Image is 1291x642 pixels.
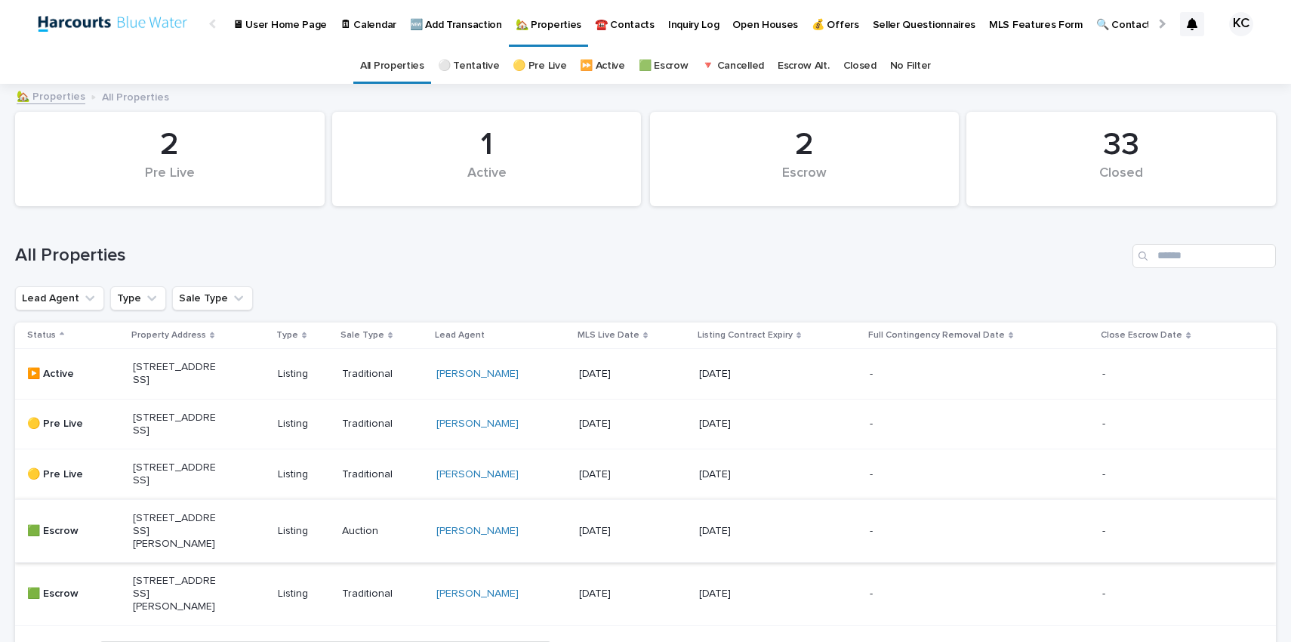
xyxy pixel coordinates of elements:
[17,87,85,104] a: 🏡 Properties
[578,327,639,344] p: MLS Live Date
[436,368,519,381] a: [PERSON_NAME]
[133,361,217,387] p: [STREET_ADDRESS]
[438,48,500,84] a: ⚪️ Tentative
[992,165,1250,197] div: Closed
[1102,418,1186,431] p: -
[342,588,424,600] p: Traditional
[699,525,783,538] p: [DATE]
[342,525,424,538] p: Auction
[579,368,663,381] p: [DATE]
[110,286,166,310] button: Type
[699,468,783,481] p: [DATE]
[15,563,1276,625] tr: 🟩 Escrow[STREET_ADDRESS][PERSON_NAME]ListingTraditional[PERSON_NAME] [DATE][DATE]--
[1101,327,1182,344] p: Close Escrow Date
[15,349,1276,400] tr: ▶️ Active[STREET_ADDRESS]ListingTraditional[PERSON_NAME] [DATE][DATE]--
[41,126,299,164] div: 2
[27,588,111,600] p: 🟩 Escrow
[27,327,56,344] p: Status
[15,399,1276,449] tr: 🟡 Pre Live[STREET_ADDRESS]ListingTraditional[PERSON_NAME] [DATE][DATE]--
[513,48,566,84] a: 🟡 Pre Live
[698,327,793,344] p: Listing Contract Expiry
[340,327,384,344] p: Sale Type
[579,418,663,431] p: [DATE]
[15,286,104,310] button: Lead Agent
[579,588,663,600] p: [DATE]
[699,418,783,431] p: [DATE]
[870,418,954,431] p: -
[278,525,330,538] p: Listing
[342,468,424,481] p: Traditional
[1102,368,1186,381] p: -
[1102,588,1186,600] p: -
[1132,244,1276,268] input: Search
[342,368,424,381] p: Traditional
[580,48,625,84] a: ⏩ Active
[843,48,877,84] a: Closed
[436,525,519,538] a: [PERSON_NAME]
[278,418,330,431] p: Listing
[1102,525,1186,538] p: -
[276,327,298,344] p: Type
[342,418,424,431] p: Traditional
[27,525,111,538] p: 🟩 Escrow
[41,165,299,197] div: Pre Live
[360,48,424,84] a: All Properties
[172,286,253,310] button: Sale Type
[358,126,616,164] div: 1
[278,468,330,481] p: Listing
[278,588,330,600] p: Listing
[1102,468,1186,481] p: -
[133,412,217,437] p: [STREET_ADDRESS]
[436,418,519,431] a: [PERSON_NAME]
[639,48,689,84] a: 🟩 Escrow
[15,245,1126,267] h1: All Properties
[27,418,111,431] p: 🟡 Pre Live
[102,88,169,104] p: All Properties
[15,449,1276,500] tr: 🟡 Pre Live[STREET_ADDRESS]ListingTraditional[PERSON_NAME] [DATE][DATE]--
[870,588,954,600] p: -
[436,468,519,481] a: [PERSON_NAME]
[699,588,783,600] p: [DATE]
[676,165,934,197] div: Escrow
[131,327,206,344] p: Property Address
[435,327,485,344] p: Lead Agent
[778,48,830,84] a: Escrow Alt.
[992,126,1250,164] div: 33
[579,525,663,538] p: [DATE]
[15,499,1276,562] tr: 🟩 Escrow[STREET_ADDRESS][PERSON_NAME]ListingAuction[PERSON_NAME] [DATE][DATE]--
[870,368,954,381] p: -
[1229,12,1253,36] div: KC
[699,368,783,381] p: [DATE]
[890,48,931,84] a: No Filter
[27,368,111,381] p: ▶️ Active
[868,327,1005,344] p: Full Contingency Removal Date
[358,165,616,197] div: Active
[278,368,330,381] p: Listing
[870,468,954,481] p: -
[133,461,217,487] p: [STREET_ADDRESS]
[133,512,217,550] p: [STREET_ADDRESS][PERSON_NAME]
[436,588,519,600] a: [PERSON_NAME]
[30,9,194,39] img: tNrfT9AQRbuT9UvJ4teX
[701,48,764,84] a: 🔻 Cancelled
[870,525,954,538] p: -
[27,468,111,481] p: 🟡 Pre Live
[676,126,934,164] div: 2
[133,575,217,613] p: [STREET_ADDRESS][PERSON_NAME]
[579,468,663,481] p: [DATE]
